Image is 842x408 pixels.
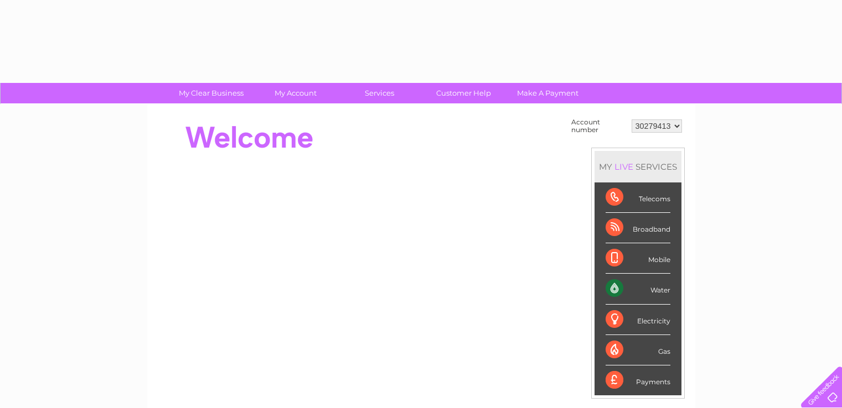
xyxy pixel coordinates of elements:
[606,274,670,304] div: Water
[595,151,681,182] div: MY SERVICES
[334,83,425,103] a: Services
[606,365,670,395] div: Payments
[606,335,670,365] div: Gas
[250,83,341,103] a: My Account
[612,161,636,172] div: LIVE
[569,116,629,137] td: Account number
[418,83,509,103] a: Customer Help
[606,305,670,335] div: Electricity
[606,182,670,213] div: Telecoms
[502,83,593,103] a: Make A Payment
[606,243,670,274] div: Mobile
[166,83,257,103] a: My Clear Business
[606,213,670,243] div: Broadband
